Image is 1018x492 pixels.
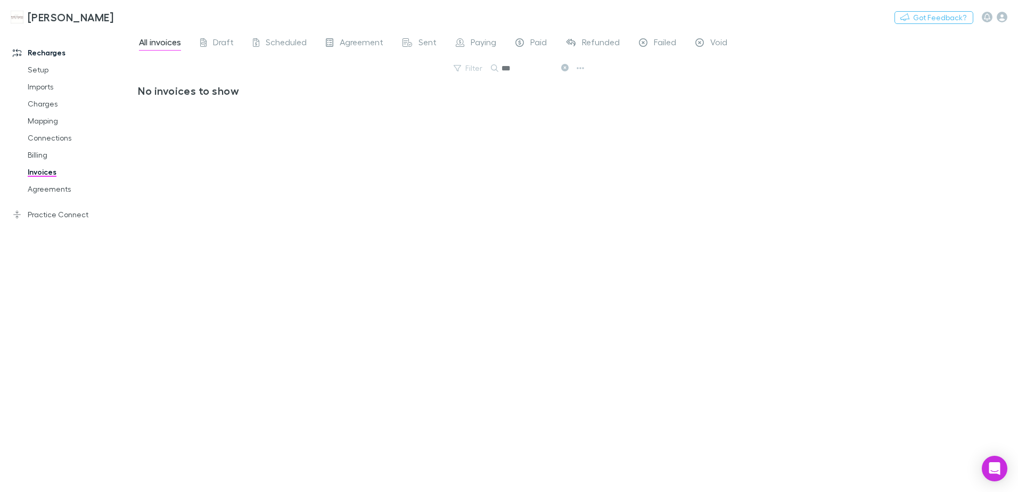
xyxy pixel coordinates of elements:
a: Agreements [17,181,144,198]
h3: [PERSON_NAME] [28,11,113,23]
div: Open Intercom Messenger [982,456,1007,481]
a: Recharges [2,44,144,61]
a: Setup [17,61,144,78]
span: Failed [654,37,676,51]
a: Practice Connect [2,206,144,223]
a: Mapping [17,112,144,129]
span: All invoices [139,37,181,51]
span: Scheduled [266,37,307,51]
span: Refunded [582,37,620,51]
img: Hales Douglass's Logo [11,11,23,23]
a: Billing [17,146,144,163]
a: Imports [17,78,144,95]
span: Paying [471,37,496,51]
span: Void [710,37,727,51]
span: Draft [213,37,234,51]
a: Connections [17,129,144,146]
button: Filter [448,62,489,75]
a: Invoices [17,163,144,181]
span: Agreement [340,37,383,51]
a: [PERSON_NAME] [4,4,120,30]
h3: No invoices to show [138,84,579,97]
span: Paid [530,37,547,51]
button: Got Feedback? [894,11,973,24]
a: Charges [17,95,144,112]
span: Sent [418,37,437,51]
